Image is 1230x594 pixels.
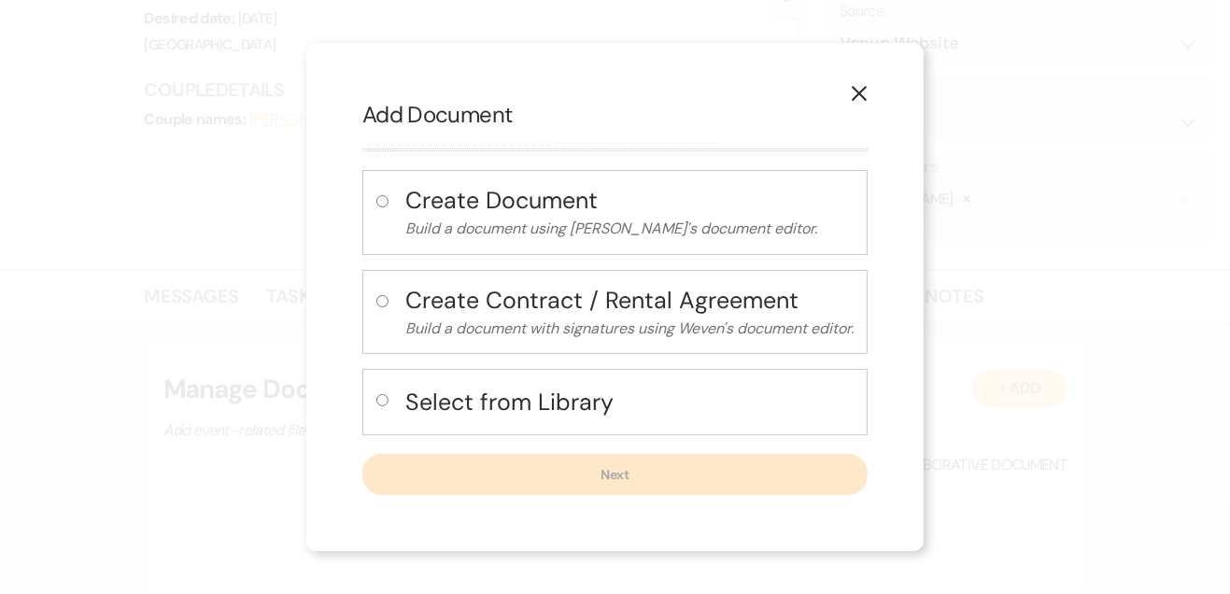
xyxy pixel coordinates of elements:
h4: Select from Library [405,386,854,418]
h4: Create Contract / Rental Agreement [405,284,854,317]
button: Select from Library [405,383,854,421]
h2: Add Document [362,99,868,131]
h4: Create Document [405,184,854,217]
button: Create DocumentBuild a document using [PERSON_NAME]'s document editor. [405,184,854,241]
button: Next [362,454,868,495]
p: Build a document using [PERSON_NAME]'s document editor. [405,217,854,241]
button: Create Contract / Rental AgreementBuild a document with signatures using Weven's document editor. [405,284,854,341]
p: Build a document with signatures using Weven's document editor. [405,317,854,341]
